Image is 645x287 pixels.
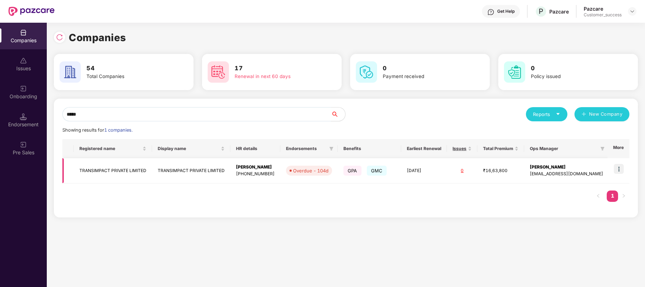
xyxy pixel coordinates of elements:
td: [DATE] [401,158,447,183]
img: svg+xml;base64,PHN2ZyB4bWxucz0iaHR0cDovL3d3dy53My5vcmcvMjAwMC9zdmciIHdpZHRoPSI2MCIgaGVpZ2h0PSI2MC... [504,61,525,83]
span: right [622,194,626,198]
th: Earliest Renewal [401,139,447,158]
img: New Pazcare Logo [9,7,55,16]
div: Get Help [497,9,515,14]
th: Display name [152,139,230,158]
h3: 17 [235,64,318,73]
span: Endorsements [286,146,326,151]
div: 0 [453,167,472,174]
span: Showing results for [62,127,133,133]
div: Reports [533,111,560,118]
div: Overdue - 104d [293,167,329,174]
img: svg+xml;base64,PHN2ZyBpZD0iQ29tcGFuaWVzIiB4bWxucz0iaHR0cDovL3d3dy53My5vcmcvMjAwMC9zdmciIHdpZHRoPS... [20,29,27,36]
div: [PERSON_NAME] [530,164,603,171]
span: caret-down [556,112,560,116]
span: 1 companies. [104,127,133,133]
button: right [618,191,629,202]
span: left [596,194,600,198]
img: icon [614,164,624,174]
li: 1 [607,191,618,202]
img: svg+xml;base64,PHN2ZyB4bWxucz0iaHR0cDovL3d3dy53My5vcmcvMjAwMC9zdmciIHdpZHRoPSI2MCIgaGVpZ2h0PSI2MC... [60,61,81,83]
span: GPA [343,166,361,176]
img: svg+xml;base64,PHN2ZyB4bWxucz0iaHR0cDovL3d3dy53My5vcmcvMjAwMC9zdmciIHdpZHRoPSI2MCIgaGVpZ2h0PSI2MC... [208,61,229,83]
div: [EMAIL_ADDRESS][DOMAIN_NAME] [530,171,603,177]
button: search [331,107,346,121]
div: [PERSON_NAME] [236,164,275,171]
h3: 0 [531,64,615,73]
div: Policy issued [531,73,615,80]
div: Payment received [383,73,466,80]
img: svg+xml;base64,PHN2ZyBpZD0iUmVsb2FkLTMyeDMyIiB4bWxucz0iaHR0cDovL3d3dy53My5vcmcvMjAwMC9zdmciIHdpZH... [56,34,63,41]
div: Renewal in next 60 days [235,73,318,80]
h3: 54 [86,64,170,73]
div: Pazcare [584,5,622,12]
th: Issues [447,139,477,158]
button: left [593,191,604,202]
th: Total Premium [477,139,524,158]
th: Benefits [338,139,401,158]
h3: 0 [383,64,466,73]
span: Display name [158,146,219,151]
a: 1 [607,191,618,201]
div: Customer_success [584,12,622,18]
h1: Companies [69,30,126,45]
span: New Company [589,111,623,118]
span: GMC [367,166,387,176]
th: More [607,139,629,158]
img: svg+xml;base64,PHN2ZyB4bWxucz0iaHR0cDovL3d3dy53My5vcmcvMjAwMC9zdmciIHdpZHRoPSI2MCIgaGVpZ2h0PSI2MC... [356,61,377,83]
img: svg+xml;base64,PHN2ZyB3aWR0aD0iMjAiIGhlaWdodD0iMjAiIHZpZXdCb3g9IjAgMCAyMCAyMCIgZmlsbD0ibm9uZSIgeG... [20,85,27,92]
button: plusNew Company [574,107,629,121]
li: Previous Page [593,191,604,202]
span: filter [600,147,605,151]
img: svg+xml;base64,PHN2ZyBpZD0iSXNzdWVzX2Rpc2FibGVkIiB4bWxucz0iaHR0cDovL3d3dy53My5vcmcvMjAwMC9zdmciIH... [20,57,27,64]
span: search [331,111,345,117]
span: Issues [453,146,466,151]
div: Pazcare [549,8,569,15]
img: svg+xml;base64,PHN2ZyB3aWR0aD0iMjAiIGhlaWdodD0iMjAiIHZpZXdCb3g9IjAgMCAyMCAyMCIgZmlsbD0ibm9uZSIgeG... [20,141,27,148]
li: Next Page [618,191,629,202]
div: Total Companies [86,73,170,80]
span: P [539,7,543,16]
th: Registered name [74,139,152,158]
span: Ops Manager [530,146,598,151]
td: TRANSIMPACT PRIVATE LIMITED [152,158,230,183]
div: [PHONE_NUMBER] [236,171,275,177]
span: Total Premium [483,146,513,151]
span: filter [599,144,606,153]
div: ₹16,63,800 [483,167,518,174]
span: filter [328,144,335,153]
span: filter [329,147,333,151]
th: HR details [230,139,280,158]
span: plus [582,112,586,117]
img: svg+xml;base64,PHN2ZyBpZD0iRHJvcGRvd24tMzJ4MzIiIHhtbG5zPSJodHRwOi8vd3d3LnczLm9yZy8yMDAwL3N2ZyIgd2... [629,9,635,14]
img: svg+xml;base64,PHN2ZyB3aWR0aD0iMTQuNSIgaGVpZ2h0PSIxNC41IiB2aWV3Qm94PSIwIDAgMTYgMTYiIGZpbGw9Im5vbm... [20,113,27,120]
span: Registered name [79,146,141,151]
img: svg+xml;base64,PHN2ZyBpZD0iSGVscC0zMngzMiIgeG1sbnM9Imh0dHA6Ly93d3cudzMub3JnLzIwMDAvc3ZnIiB3aWR0aD... [487,9,494,16]
td: TRANSIMPACT PRIVATE LIMITED [74,158,152,183]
